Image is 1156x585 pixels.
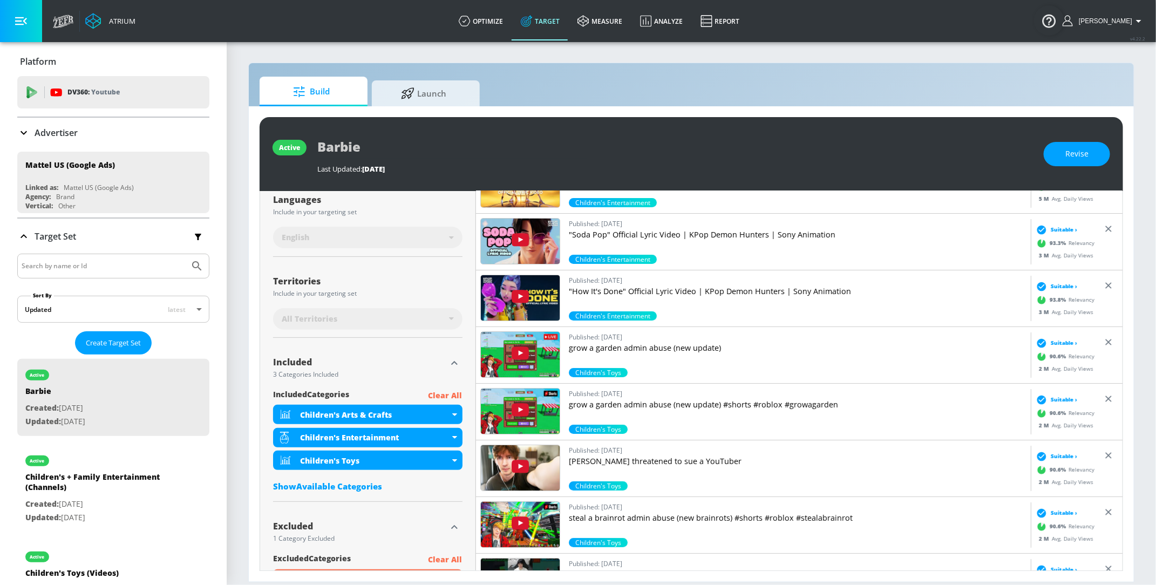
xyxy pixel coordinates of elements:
[1050,466,1069,474] span: 90.6 %
[450,2,512,40] a: optimize
[273,405,463,424] div: Children's Arts & Crafts
[569,538,628,547] span: Children's Toys
[86,337,141,349] span: Create Target Set
[25,160,115,170] div: Mattel US (Google Ads)
[569,399,1026,410] p: grow a garden admin abuse (new update) #shorts #roblox #growagarden
[273,371,446,378] div: 3 Categories Included
[569,198,657,207] span: Children's Entertainment
[30,458,45,464] div: active
[1033,451,1077,462] div: Suitable ›
[1039,421,1052,429] span: 2 M
[481,332,560,377] img: 1xD2wXqE8-s
[1050,296,1069,304] span: 93.8 %
[512,2,569,40] a: Target
[1033,462,1094,478] div: Relevancy
[20,56,56,67] p: Platform
[569,481,628,491] div: 90.6%
[17,76,209,108] div: DV360: Youtube
[1075,17,1132,25] span: login as: veronica.hernandez@zefr.com
[25,183,58,192] div: Linked as:
[31,292,54,299] label: Sort By
[273,195,463,204] div: Languages
[481,389,560,434] img: Xm3rc2nEAE0
[17,118,209,148] div: Advertiser
[569,425,628,434] div: 90.6%
[91,86,120,98] p: Youtube
[362,164,385,174] span: [DATE]
[569,368,628,377] span: Children's Toys
[1051,566,1077,574] span: Suitable ›
[300,432,450,443] div: Children's Entertainment
[569,501,1026,538] a: Published: [DATE]steal a brainrot admin abuse (new brainrots) #shorts #roblox #stealabrainrot
[1039,251,1052,259] span: 3 M
[569,501,1026,513] p: Published: [DATE]
[1039,535,1052,542] span: 2 M
[105,16,135,26] div: Atrium
[35,230,76,242] p: Target Set
[273,428,463,447] div: Children's Entertainment
[481,219,560,264] img: 983bBbJx0Mk
[1063,15,1145,28] button: [PERSON_NAME]
[17,359,209,436] div: activeBarbieCreated:[DATE]Updated:[DATE]
[569,255,657,264] div: 93.3%
[273,481,463,492] div: ShowAvailable Categories
[1050,409,1069,417] span: 90.6 %
[273,389,349,403] span: included Categories
[569,255,657,264] span: Children's Entertainment
[25,512,61,522] span: Updated:
[273,209,463,215] div: Include in your targeting set
[25,402,85,415] p: [DATE]
[273,290,463,297] div: Include in your targeting set
[273,277,463,285] div: Territories
[1044,142,1110,166] button: Revise
[25,568,119,583] div: Children's Toys (Videos)
[1051,509,1077,517] span: Suitable ›
[1033,251,1093,260] div: Avg. Daily Views
[273,451,463,470] div: Children's Toys
[429,389,463,403] p: Clear All
[1051,452,1077,460] span: Suitable ›
[1033,349,1094,365] div: Relevancy
[569,275,1026,311] a: Published: [DATE]"How It's Done" Official Lyric Video | KPop Demon Hunters | Sony Animation
[569,388,1026,425] a: Published: [DATE]grow a garden admin abuse (new update) #shorts #roblox #growagarden
[1050,239,1069,247] span: 93.3 %
[273,535,446,542] div: 1 Category Excluded
[17,46,209,77] div: Platform
[569,558,1026,569] p: Published: [DATE]
[25,305,51,314] div: Updated
[569,513,1026,523] p: steal a brainrot admin abuse (new brainrots) #shorts #roblox #stealabrainrot
[273,358,446,366] div: Included
[481,445,560,491] img: 7MuCl35XGi0
[569,343,1026,353] p: grow a garden admin abuse (new update)
[1033,421,1093,430] div: Avg. Daily Views
[1051,339,1077,347] span: Suitable ›
[569,425,628,434] span: Children's Toys
[1033,478,1093,486] div: Avg. Daily Views
[631,2,692,40] a: Analyze
[25,201,53,210] div: Vertical:
[25,511,176,525] p: [DATE]
[282,314,337,324] span: All Territories
[569,445,1026,456] p: Published: [DATE]
[22,259,185,273] input: Search by name or Id
[1033,535,1093,543] div: Avg. Daily Views
[1033,519,1094,535] div: Relevancy
[300,410,450,420] div: Children's Arts & Crafts
[1130,36,1145,42] span: v 4.22.2
[317,164,1033,174] div: Last Updated:
[25,403,59,413] span: Created:
[383,80,465,106] span: Launch
[569,275,1026,286] p: Published: [DATE]
[17,152,209,213] div: Mattel US (Google Ads)Linked as:Mattel US (Google Ads)Agency:BrandVertical:Other
[569,368,628,377] div: 90.6%
[569,388,1026,399] p: Published: [DATE]
[17,445,209,532] div: activeChildren's + Family Entertainment (Channels)Created:[DATE]Updated:[DATE]
[569,445,1026,481] a: Published: [DATE][PERSON_NAME] threatened to sue a YouTuber
[569,331,1026,368] a: Published: [DATE]grow a garden admin abuse (new update)
[273,522,446,530] div: Excluded
[56,192,74,201] div: Brand
[1033,308,1093,316] div: Avg. Daily Views
[1033,564,1077,575] div: Suitable ›
[270,79,352,105] span: Build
